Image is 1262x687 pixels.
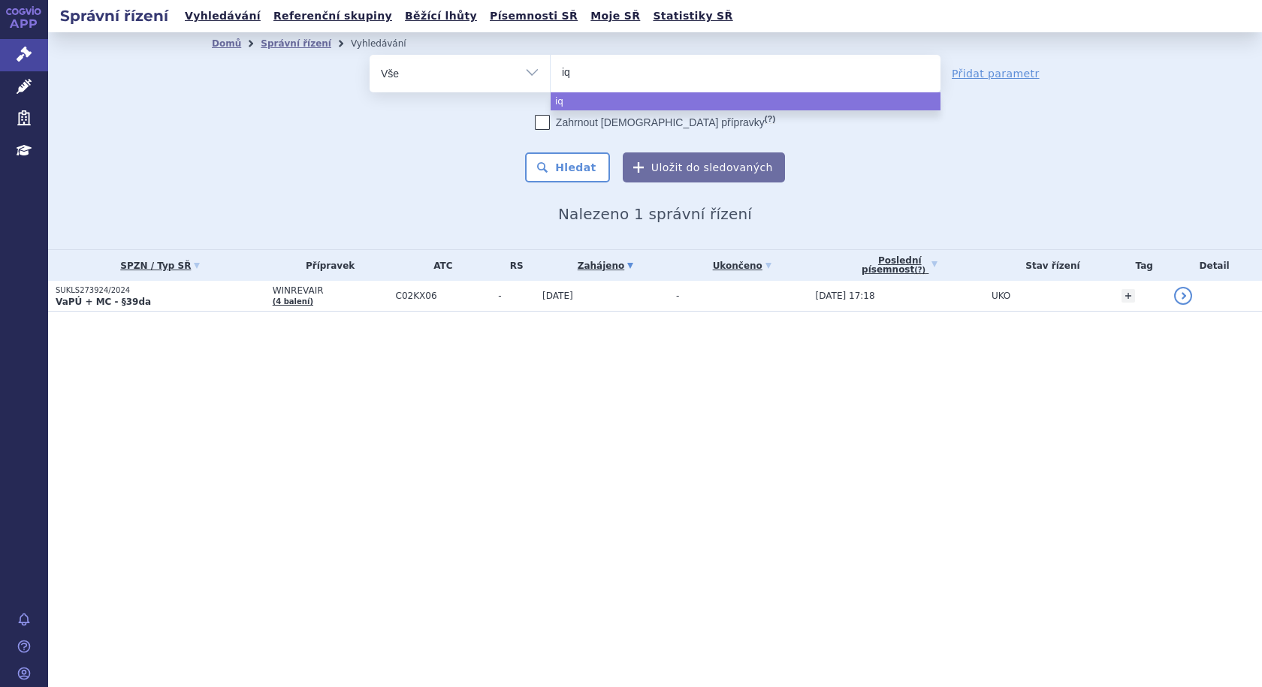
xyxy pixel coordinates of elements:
span: UKO [992,291,1010,301]
li: iq [551,92,940,110]
a: Ukončeno [676,255,808,276]
button: Uložit do sledovaných [623,152,785,182]
th: Přípravek [265,250,388,281]
a: Přidat parametr [952,66,1040,81]
a: Poslednípísemnost(?) [816,250,984,281]
h2: Správní řízení [48,5,180,26]
span: - [676,291,679,301]
a: Zahájeno [542,255,669,276]
a: Písemnosti SŘ [485,6,582,26]
a: Správní řízení [261,38,331,49]
span: Nalezeno 1 správní řízení [558,205,752,223]
span: [DATE] [542,291,573,301]
abbr: (?) [914,266,925,275]
label: Zahrnout [DEMOGRAPHIC_DATA] přípravky [535,115,775,130]
th: ATC [388,250,491,281]
th: RS [491,250,535,281]
th: Stav řízení [984,250,1114,281]
a: detail [1174,287,1192,305]
span: [DATE] 17:18 [816,291,875,301]
th: Detail [1167,250,1262,281]
a: SPZN / Typ SŘ [56,255,265,276]
li: Vyhledávání [351,32,426,55]
a: Běžící lhůty [400,6,482,26]
a: Moje SŘ [586,6,645,26]
span: WINREVAIR [273,285,388,296]
button: Hledat [525,152,610,182]
th: Tag [1114,250,1167,281]
a: Domů [212,38,241,49]
span: C02KX06 [396,291,491,301]
a: (4 balení) [273,297,313,306]
p: SUKLS273924/2024 [56,285,265,296]
a: Statistiky SŘ [648,6,737,26]
span: - [498,291,535,301]
strong: VaPÚ + MC - §39da [56,297,151,307]
a: Vyhledávání [180,6,265,26]
a: Referenční skupiny [269,6,397,26]
a: + [1122,289,1135,303]
abbr: (?) [765,114,775,124]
